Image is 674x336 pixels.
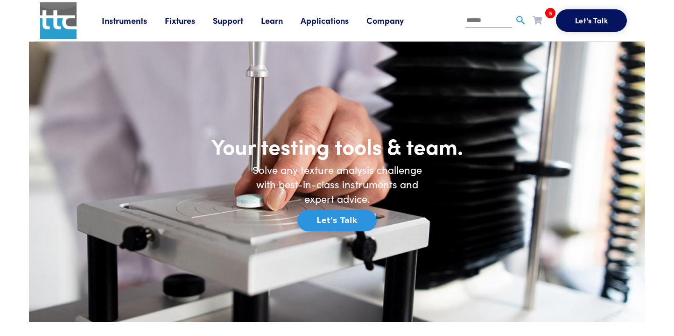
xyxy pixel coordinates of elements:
a: Applications [301,14,366,26]
h1: Your testing tools & team. [150,132,524,159]
a: Instruments [102,14,165,26]
span: 5 [545,8,555,18]
button: Let's Talk [556,9,627,32]
a: 5 [533,14,542,26]
h6: Solve any texture analysis challenge with best-in-class instruments and expert advice. [244,163,430,206]
a: Company [366,14,421,26]
a: Learn [261,14,301,26]
button: Let's Talk [297,210,376,231]
a: Support [213,14,261,26]
img: ttc_logo_1x1_v1.0.png [40,2,77,39]
a: Fixtures [165,14,213,26]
